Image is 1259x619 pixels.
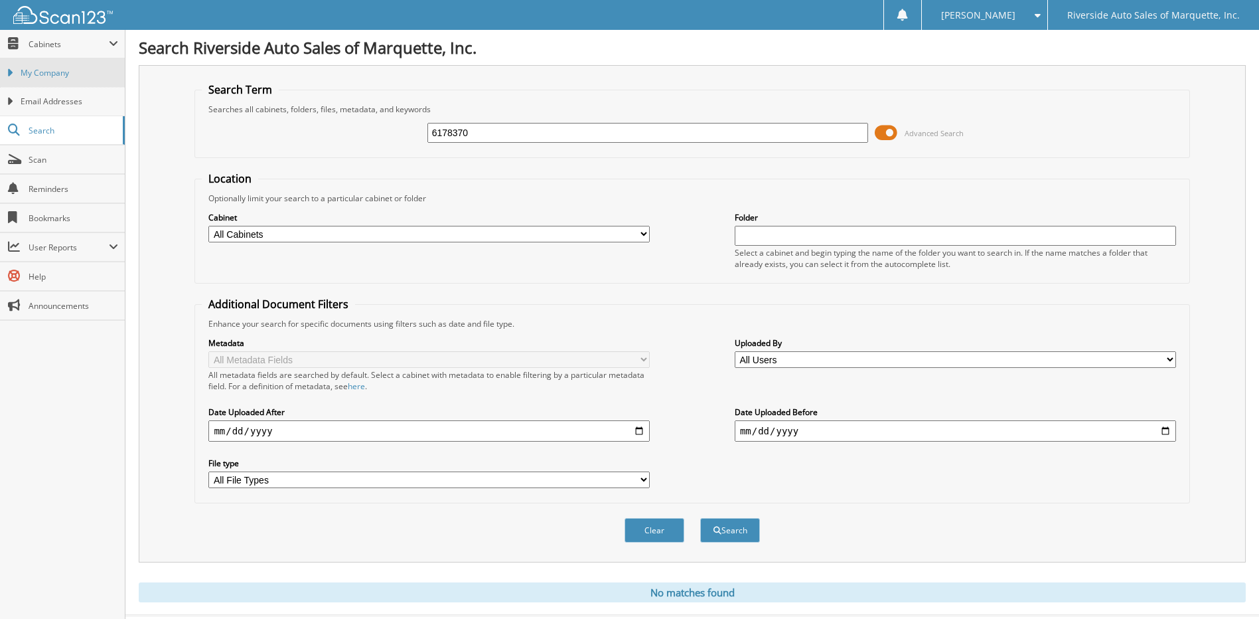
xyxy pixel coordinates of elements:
legend: Additional Document Filters [202,297,355,311]
span: Scan [29,154,118,165]
div: No matches found [139,582,1246,602]
legend: Location [202,171,258,186]
label: Uploaded By [735,337,1176,349]
button: Search [700,518,760,543]
span: Bookmarks [29,213,118,224]
label: Cabinet [208,212,650,223]
label: Folder [735,212,1176,223]
div: Searches all cabinets, folders, files, metadata, and keywords [202,104,1182,115]
div: All metadata fields are searched by default. Select a cabinet with metadata to enable filtering b... [208,369,650,392]
legend: Search Term [202,82,279,97]
label: Date Uploaded After [208,406,650,418]
div: Optionally limit your search to a particular cabinet or folder [202,193,1182,204]
span: Cabinets [29,39,109,50]
label: File type [208,458,650,469]
div: Enhance your search for specific documents using filters such as date and file type. [202,318,1182,329]
input: end [735,420,1176,442]
span: [PERSON_NAME] [941,11,1015,19]
button: Clear [625,518,684,543]
iframe: Chat Widget [1193,555,1259,619]
span: Search [29,125,116,136]
span: Reminders [29,183,118,195]
input: start [208,420,650,442]
span: Announcements [29,300,118,311]
label: Date Uploaded Before [735,406,1176,418]
span: Email Addresses [21,96,118,108]
h1: Search Riverside Auto Sales of Marquette, Inc. [139,37,1246,58]
span: My Company [21,67,118,79]
span: Help [29,271,118,282]
a: here [348,381,365,392]
div: Select a cabinet and begin typing the name of the folder you want to search in. If the name match... [735,247,1176,270]
img: scan123-logo-white.svg [13,6,113,24]
span: Riverside Auto Sales of Marquette, Inc. [1067,11,1240,19]
span: Advanced Search [905,128,964,138]
label: Metadata [208,337,650,349]
span: User Reports [29,242,109,253]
